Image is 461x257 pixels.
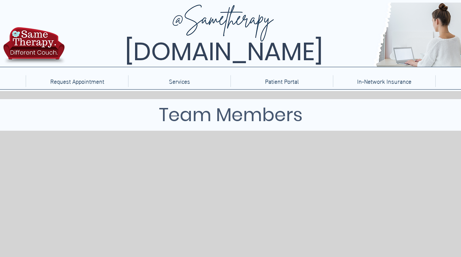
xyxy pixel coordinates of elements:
a: In-Network Insurance [333,75,435,87]
a: Patient Portal [230,75,333,87]
p: Services [165,75,194,87]
a: Request Appointment [26,75,128,87]
span: Team Members [159,102,302,128]
p: In-Network Insurance [353,75,415,87]
span: [DOMAIN_NAME] [125,34,323,69]
div: Services [128,75,230,87]
img: TBH.US [1,26,67,69]
p: Request Appointment [47,75,108,87]
p: Patient Portal [261,75,302,87]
